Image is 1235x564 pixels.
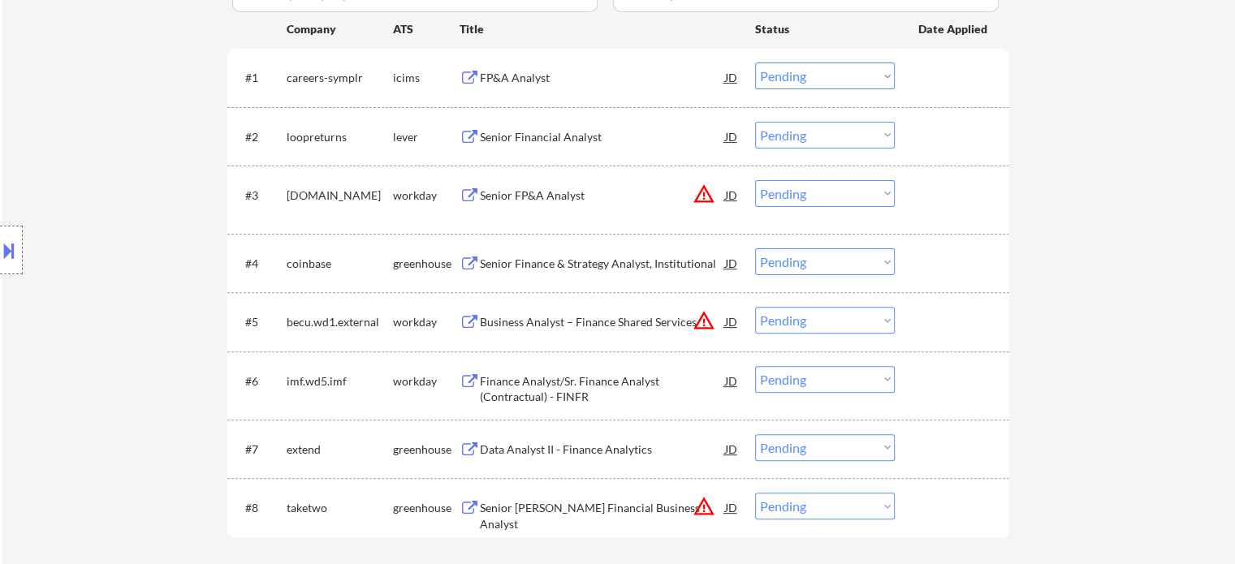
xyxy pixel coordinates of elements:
[287,500,393,516] div: taketwo
[460,21,740,37] div: Title
[755,14,895,43] div: Status
[287,187,393,204] div: [DOMAIN_NAME]
[723,493,740,522] div: JD
[393,70,460,86] div: icims
[693,183,715,205] button: warning_amber
[723,307,740,336] div: JD
[723,62,740,92] div: JD
[393,500,460,516] div: greenhouse
[393,129,460,145] div: lever
[393,314,460,330] div: workday
[480,373,725,405] div: Finance Analyst/Sr. Finance Analyst (Contractual) - FINFR
[287,256,393,272] div: coinbase
[245,70,274,86] div: #1
[480,70,725,86] div: FP&A Analyst
[393,256,460,272] div: greenhouse
[287,314,393,330] div: becu.wd1.external
[480,129,725,145] div: Senior Financial Analyst
[245,441,274,458] div: #7
[723,180,740,209] div: JD
[287,70,393,86] div: careers-symplr
[393,441,460,458] div: greenhouse
[393,373,460,390] div: workday
[693,309,715,332] button: warning_amber
[393,21,460,37] div: ATS
[918,21,990,37] div: Date Applied
[693,495,715,518] button: warning_amber
[723,366,740,395] div: JD
[723,248,740,278] div: JD
[287,441,393,458] div: extend
[723,434,740,463] div: JD
[287,21,393,37] div: Company
[480,441,725,458] div: Data Analyst II - Finance Analytics
[393,187,460,204] div: workday
[480,256,725,272] div: Senior Finance & Strategy Analyst, Institutional
[287,373,393,390] div: imf.wd5.imf
[480,500,725,532] div: Senior [PERSON_NAME] Financial Business Analyst
[480,314,725,330] div: Business Analyst – Finance Shared Services
[287,129,393,145] div: loopreturns
[245,500,274,516] div: #8
[480,187,725,204] div: Senior FP&A Analyst
[723,122,740,151] div: JD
